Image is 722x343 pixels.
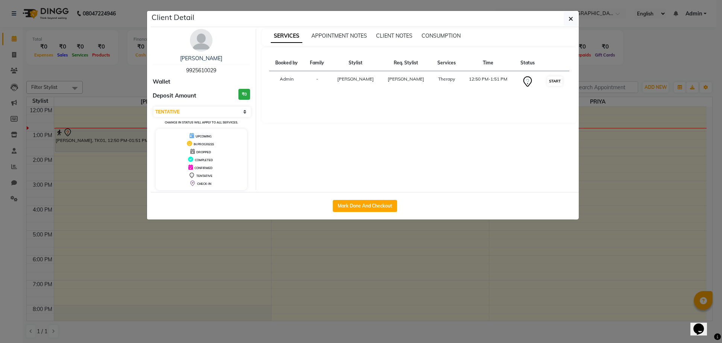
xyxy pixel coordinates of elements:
span: CHECK-IN [197,182,211,186]
span: 9925610029 [186,67,216,74]
th: Booked by [269,55,304,71]
td: Admin [269,71,304,93]
td: 12:50 PM-1:51 PM [462,71,514,93]
h5: Client Detail [152,12,194,23]
th: Req. Stylist [381,55,431,71]
span: [PERSON_NAME] [388,76,424,82]
span: SERVICES [271,29,302,43]
span: Deposit Amount [153,91,196,100]
th: Time [462,55,514,71]
span: APPOINTMENT NOTES [311,32,367,39]
span: CONFIRMED [194,166,212,170]
h3: ₹0 [238,89,250,100]
span: COMPLETED [195,158,213,162]
button: Mark Done And Checkout [333,200,397,212]
span: TENTATIVE [196,174,212,178]
span: [PERSON_NAME] [337,76,374,82]
td: - [304,71,330,93]
div: Therapy [436,76,457,82]
th: Family [304,55,330,71]
span: IN PROGRESS [194,142,214,146]
small: Change in status will apply to all services. [165,120,238,124]
th: Stylist [330,55,381,71]
span: CONSUMPTION [422,32,461,39]
iframe: chat widget [690,313,714,335]
th: Status [514,55,540,71]
span: Wallet [153,78,170,86]
span: CLIENT NOTES [376,32,413,39]
span: DROPPED [196,150,211,154]
th: Services [431,55,462,71]
img: avatar [190,29,212,52]
a: [PERSON_NAME] [180,55,222,62]
button: START [547,76,563,86]
span: UPCOMING [196,134,212,138]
